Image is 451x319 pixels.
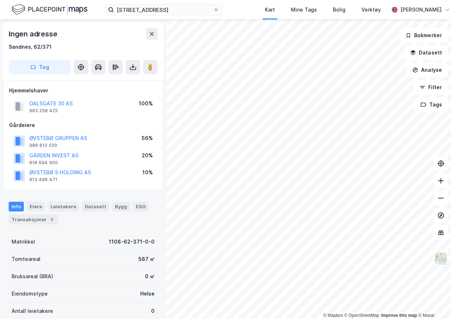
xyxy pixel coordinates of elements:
div: Kart [265,5,275,14]
button: Bokmerker [399,28,448,43]
div: 0 [151,307,155,315]
div: Hjemmelshaver [9,86,157,95]
div: Bolig [333,5,345,14]
img: logo.f888ab2527a4732fd821a326f86c7f29.svg [12,3,87,16]
a: Improve this map [381,313,417,318]
div: Verktøy [361,5,381,14]
div: 913 486 471 [29,177,57,183]
div: Gårdeiere [9,121,157,130]
div: Info [9,202,24,211]
div: 918 694 900 [29,160,58,166]
button: Tags [415,97,448,112]
button: Tag [9,60,71,74]
a: Mapbox [323,313,343,318]
iframe: Chat Widget [415,284,451,319]
div: 988 810 029 [29,143,57,148]
div: 10% [142,168,153,177]
div: 983 258 425 [29,108,58,114]
img: Z [434,252,448,266]
div: Mine Tags [291,5,317,14]
div: Matrikkel [12,237,35,246]
div: Transaksjoner [9,214,58,224]
div: Eiere [27,202,45,211]
div: ESG [133,202,149,211]
div: 100% [139,99,153,108]
div: Leietakere [48,202,79,211]
div: Bruksareal (BRA) [12,272,53,281]
button: Filter [413,80,448,95]
div: Helse [140,289,155,298]
div: 587 ㎡ [138,255,155,263]
div: [PERSON_NAME] [400,5,442,14]
input: Søk på adresse, matrikkel, gårdeiere, leietakere eller personer [114,4,213,15]
div: Eiendomstype [12,289,48,298]
a: OpenStreetMap [344,313,379,318]
div: 20% [142,151,153,160]
button: Analyse [406,63,448,77]
div: Sandnes, 62/371 [9,43,52,51]
div: Kontrollprogram for chat [415,284,451,319]
div: Bygg [112,202,130,211]
button: Datasett [404,45,448,60]
div: Ingen adresse [9,28,59,40]
div: 56% [142,134,153,143]
div: Datasett [82,202,109,211]
div: 0 ㎡ [145,272,155,281]
div: 1108-62-371-0-0 [109,237,155,246]
div: 3 [48,216,55,223]
div: Antall leietakere [12,307,53,315]
div: Tomteareal [12,255,40,263]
